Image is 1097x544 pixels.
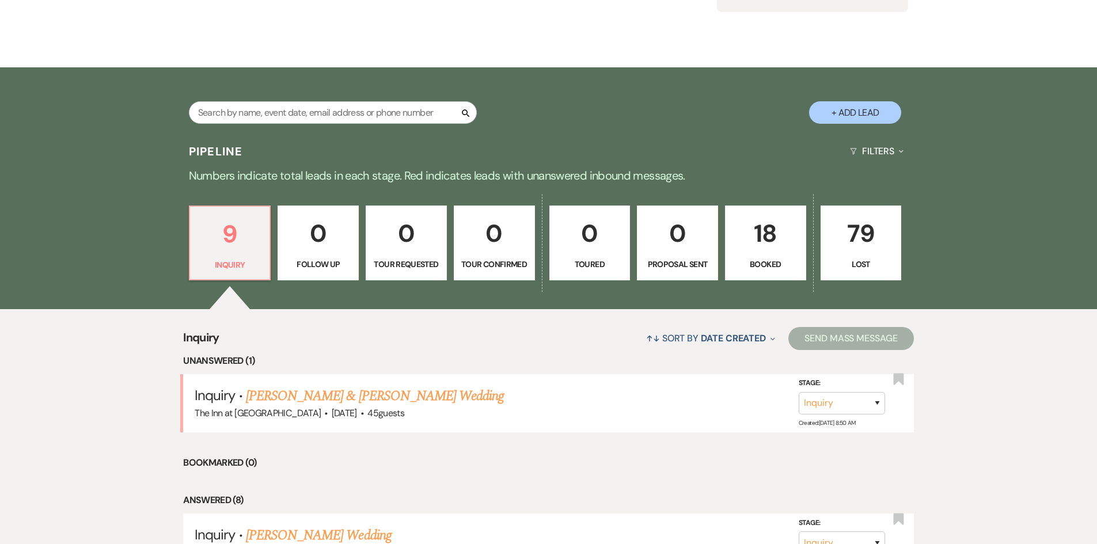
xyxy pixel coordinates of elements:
[195,526,235,543] span: Inquiry
[278,206,359,280] a: 0Follow Up
[134,166,963,185] p: Numbers indicate total leads in each stage. Red indicates leads with unanswered inbound messages.
[246,386,504,406] a: [PERSON_NAME] & [PERSON_NAME] Wedding
[646,332,660,344] span: ↑↓
[557,258,623,271] p: Toured
[183,455,914,470] li: Bookmarked (0)
[701,332,766,344] span: Date Created
[373,258,439,271] p: Tour Requested
[828,214,894,253] p: 79
[367,407,404,419] span: 45 guests
[183,329,219,353] span: Inquiry
[373,214,439,253] p: 0
[845,136,908,166] button: Filters
[725,206,806,280] a: 18Booked
[189,143,243,159] h3: Pipeline
[197,258,263,271] p: Inquiry
[821,206,902,280] a: 79Lost
[195,407,321,419] span: The Inn at [GEOGRAPHIC_DATA]
[285,214,351,253] p: 0
[732,258,799,271] p: Booked
[454,206,535,280] a: 0Tour Confirmed
[189,206,271,280] a: 9Inquiry
[637,206,718,280] a: 0Proposal Sent
[799,377,885,390] label: Stage:
[366,206,447,280] a: 0Tour Requested
[183,353,914,368] li: Unanswered (1)
[189,101,477,124] input: Search by name, event date, email address or phone number
[549,206,631,280] a: 0Toured
[799,419,856,427] span: Created: [DATE] 8:50 AM
[285,258,351,271] p: Follow Up
[183,493,914,508] li: Answered (8)
[732,214,799,253] p: 18
[557,214,623,253] p: 0
[809,101,901,124] button: + Add Lead
[788,327,914,350] button: Send Mass Message
[332,407,357,419] span: [DATE]
[799,517,885,530] label: Stage:
[642,323,780,353] button: Sort By Date Created
[828,258,894,271] p: Lost
[644,214,711,253] p: 0
[644,258,711,271] p: Proposal Sent
[197,215,263,253] p: 9
[195,386,235,404] span: Inquiry
[461,258,527,271] p: Tour Confirmed
[461,214,527,253] p: 0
